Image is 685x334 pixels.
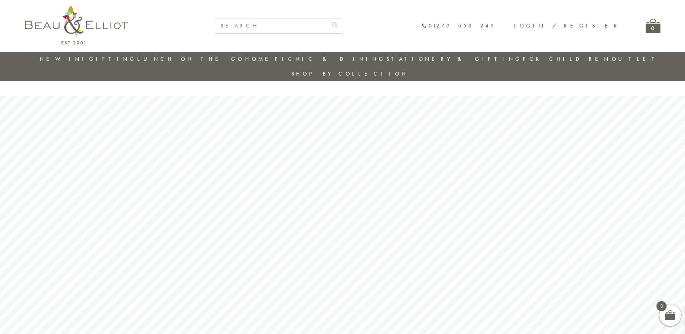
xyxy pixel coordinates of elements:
[245,55,274,63] a: Home
[275,55,385,63] a: Picnic & Dining
[612,55,660,63] a: Outlet
[523,55,611,63] a: For Children
[216,18,328,33] input: SEARCH
[656,301,667,311] span: 0
[137,55,244,63] a: Lunch On The Go
[421,23,495,29] a: 01279 653 249
[40,55,88,63] a: New in!
[25,5,128,44] img: logo
[291,70,408,77] a: Shop by collection
[89,55,136,63] a: Gifting
[513,22,620,29] a: Login / Register
[646,19,660,33] a: 0
[386,55,522,63] a: Stationery & Gifting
